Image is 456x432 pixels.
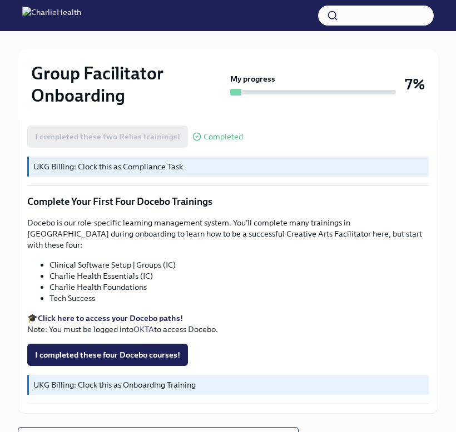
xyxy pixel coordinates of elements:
[133,324,154,334] a: OKTA
[33,161,424,172] p: UKG Billing: Clock this as Compliance Task
[38,313,183,323] a: Click here to access your Docebo paths!
[49,293,429,304] li: Tech Success
[49,259,429,270] li: Clinical Software Setup | Groups (IC)
[49,282,429,293] li: Charlie Health Foundations
[405,74,425,94] h3: 7%
[27,313,429,335] p: 🎓 Note: You must be logged into to access Docebo.
[22,7,81,24] img: CharlieHealth
[27,344,188,366] button: I completed these four Docebo courses!
[27,195,429,208] p: Complete Your First Four Docebo Trainings
[33,379,424,390] p: UKG Billing: Clock this as Onboarding Training
[204,133,243,141] span: Completed
[49,270,429,282] li: Charlie Health Essentials (IC)
[27,217,429,250] p: Docebo is our role-specific learning management system. You'll complete many trainings in [GEOGRA...
[31,62,226,107] h2: Group Facilitator Onboarding
[35,349,180,360] span: I completed these four Docebo courses!
[230,73,275,84] strong: My progress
